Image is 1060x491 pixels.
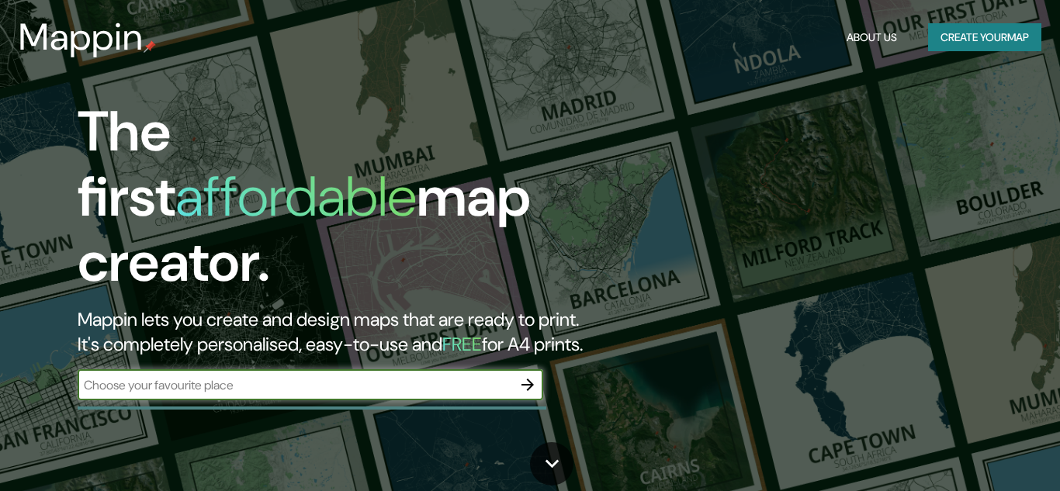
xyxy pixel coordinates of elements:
[78,376,512,394] input: Choose your favourite place
[840,23,903,52] button: About Us
[922,430,1043,474] iframe: Help widget launcher
[78,99,608,307] h1: The first map creator.
[19,16,144,59] h3: Mappin
[78,307,608,357] h2: Mappin lets you create and design maps that are ready to print. It's completely personalised, eas...
[442,332,482,356] h5: FREE
[928,23,1041,52] button: Create yourmap
[144,40,156,53] img: mappin-pin
[175,161,417,233] h1: affordable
